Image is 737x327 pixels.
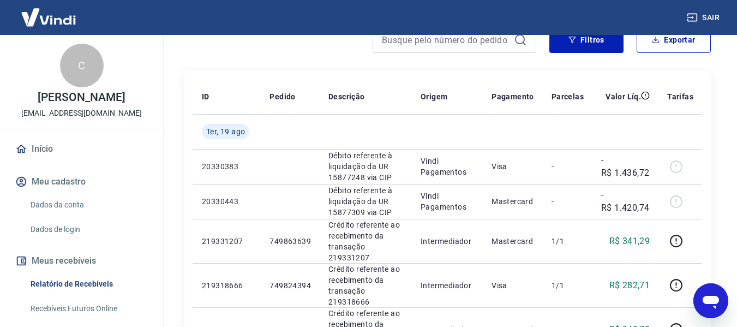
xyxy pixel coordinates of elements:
p: 749863639 [269,236,311,247]
p: Crédito referente ao recebimento da transação 219331207 [328,219,403,263]
span: Ter, 19 ago [206,126,245,137]
p: Parcelas [552,91,584,102]
p: Mastercard [492,236,534,247]
p: 1/1 [552,236,584,247]
p: Débito referente à liquidação da UR 15877248 via CIP [328,150,403,183]
p: ID [202,91,209,102]
p: [EMAIL_ADDRESS][DOMAIN_NAME] [21,108,142,119]
p: R$ 341,29 [609,235,650,248]
a: Dados de login [26,218,150,241]
p: Descrição [328,91,365,102]
p: Valor Líq. [606,91,641,102]
button: Meu cadastro [13,170,150,194]
a: Relatório de Recebíveis [26,273,150,295]
p: Tarifas [667,91,693,102]
div: C [60,44,104,87]
a: Início [13,137,150,161]
p: 20330443 [202,196,252,207]
p: Visa [492,280,534,291]
button: Filtros [549,27,624,53]
p: Intermediador [421,280,474,291]
p: Visa [492,161,534,172]
p: Pagamento [492,91,534,102]
p: 219318666 [202,280,252,291]
p: 749824394 [269,280,311,291]
p: Débito referente à liquidação da UR 15877309 via CIP [328,185,403,218]
p: Pedido [269,91,295,102]
button: Sair [685,8,724,28]
p: Mastercard [492,196,534,207]
p: - [552,161,584,172]
p: 1/1 [552,280,584,291]
a: Recebíveis Futuros Online [26,298,150,320]
p: Intermediador [421,236,474,247]
iframe: Botão para abrir a janela de mensagens [693,283,728,318]
p: Origem [421,91,447,102]
button: Exportar [637,27,711,53]
p: -R$ 1.436,72 [601,153,650,180]
p: Crédito referente ao recebimento da transação 219318666 [328,264,403,307]
input: Busque pelo número do pedido [382,32,510,48]
img: Vindi [13,1,84,34]
p: - [552,196,584,207]
p: 20330383 [202,161,252,172]
p: 219331207 [202,236,252,247]
button: Meus recebíveis [13,249,150,273]
p: Vindi Pagamentos [421,191,474,212]
p: Vindi Pagamentos [421,156,474,177]
p: R$ 282,71 [609,279,650,292]
a: Dados da conta [26,194,150,216]
p: [PERSON_NAME] [38,92,125,103]
p: -R$ 1.420,74 [601,188,650,215]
